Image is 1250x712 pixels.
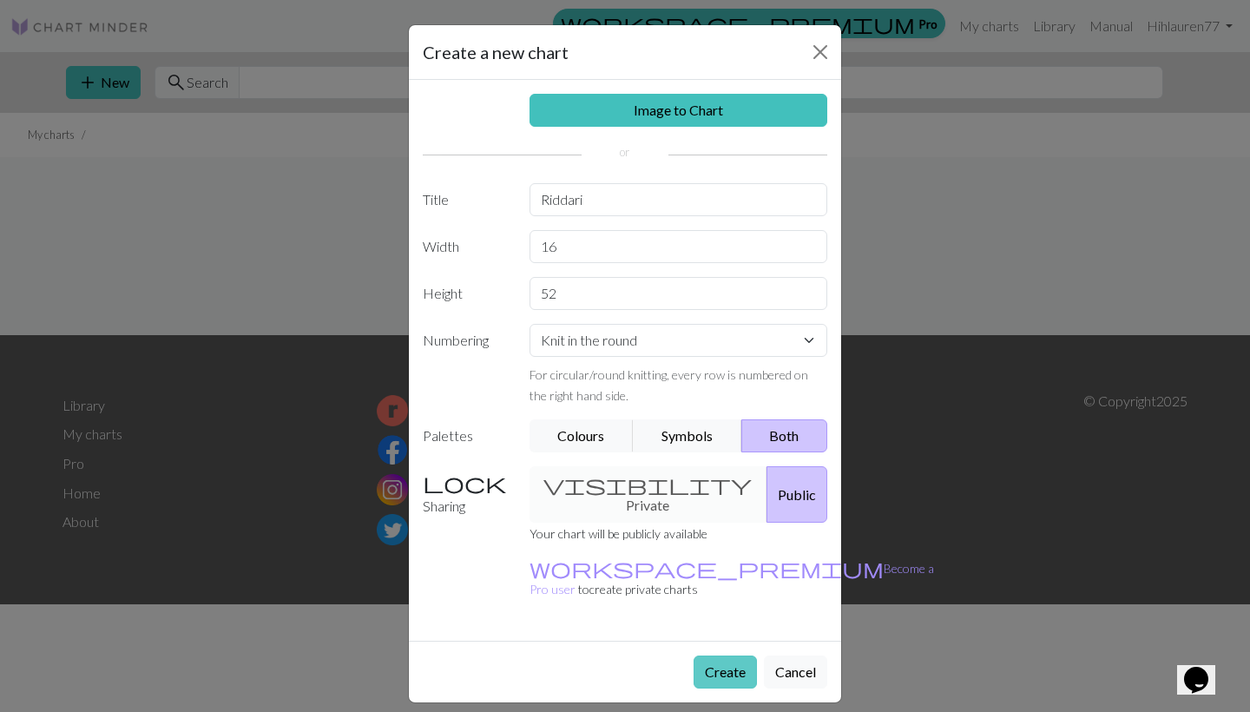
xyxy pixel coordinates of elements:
label: Title [412,183,519,216]
label: Width [412,230,519,263]
a: Image to Chart [530,94,828,127]
button: Both [741,419,828,452]
label: Height [412,277,519,310]
button: Public [766,466,827,523]
button: Create [694,656,757,689]
span: workspace_premium [530,556,884,580]
a: Become a Pro user [530,561,934,597]
small: to create private charts [530,561,934,597]
label: Sharing [412,466,519,523]
button: Cancel [764,656,827,689]
label: Palettes [412,419,519,452]
button: Close [806,38,834,66]
small: Your chart will be publicly available [530,526,707,541]
button: Symbols [633,419,742,452]
small: For circular/round knitting, every row is numbered on the right hand side. [530,367,808,403]
button: Colours [530,419,635,452]
iframe: chat widget [1177,643,1233,695]
label: Numbering [412,324,519,405]
h5: Create a new chart [423,39,569,65]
